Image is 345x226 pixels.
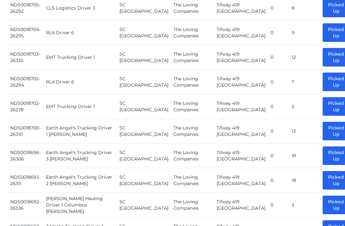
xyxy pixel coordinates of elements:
td: SC [GEOGRAPHIC_DATA] [117,119,171,144]
td: Tifway 419 [GEOGRAPHIC_DATA] [214,70,268,94]
td: EMT Trucking Driver 1 [43,45,117,70]
td: 0 [268,70,289,94]
td: 0 [268,45,289,70]
td: The Loving Companies [171,119,214,144]
td: The Loving Companies [171,20,214,45]
td: SC [GEOGRAPHIC_DATA] [117,94,171,119]
td: The Loving Companies [171,94,214,119]
td: Tifway 419 [GEOGRAPHIC_DATA] [214,168,268,193]
td: 12 [289,45,320,70]
td: The Loving Companies [171,144,214,168]
td: NDS0018702-26278 [8,94,43,119]
td: 0 [268,20,289,45]
td: RLX Driver 6 [43,70,117,94]
td: SC [GEOGRAPHIC_DATA] [117,168,171,193]
td: 9 [289,20,320,45]
td: 3 [289,193,320,217]
td: The Loving Companies [171,193,214,217]
td: SC [GEOGRAPHIC_DATA] [117,70,171,94]
td: RLX Driver 6 [43,20,117,45]
td: 0 [268,168,289,193]
td: 19 [289,144,320,168]
td: Tifway 419 [GEOGRAPHIC_DATA] [214,119,268,144]
td: NDS0018703-26335 [8,45,43,70]
td: Tifway 419 [GEOGRAPHIC_DATA] [214,193,268,217]
td: NDS0018702-26294 [8,70,43,94]
td: SC [GEOGRAPHIC_DATA] [117,45,171,70]
td: 13 [289,119,320,144]
td: SC [GEOGRAPHIC_DATA] [117,20,171,45]
td: The Loving Companies [171,168,214,193]
td: 5 [289,94,320,119]
td: EMT Trucking Driver 1 [43,94,117,119]
td: [PERSON_NAME] Hauling Driver 1 Columbus [PERSON_NAME] [43,193,117,217]
td: Tifway 419 [GEOGRAPHIC_DATA] [214,20,268,45]
td: NDS0018704-26295 [8,20,43,45]
td: Earth Angel's Trucking Driver 2 [PERSON_NAME] [43,168,117,193]
td: NDS0018700-26310 [8,119,43,144]
td: NDS0018693-26311 [8,168,43,193]
td: The Loving Companies [171,45,214,70]
td: SC [GEOGRAPHIC_DATA] [117,193,171,217]
td: 0 [268,144,289,168]
td: The Loving Companies [171,70,214,94]
td: 7 [289,70,320,94]
td: NDS0018692-26336 [8,193,43,217]
td: Earth Angel's Trucking Driver 1 [PERSON_NAME] [43,119,117,144]
td: Tifway 419 [GEOGRAPHIC_DATA] [214,144,268,168]
td: Tifway 419 [GEOGRAPHIC_DATA] [214,94,268,119]
td: NDS0018696-26306 [8,144,43,168]
td: 0 [268,119,289,144]
td: 0 [268,193,289,217]
td: Tifway 419 [GEOGRAPHIC_DATA] [214,45,268,70]
td: 0 [268,94,289,119]
td: SC [GEOGRAPHIC_DATA] [117,144,171,168]
td: Earth Angel's Trucking Driver 3 [PERSON_NAME] [43,144,117,168]
td: 18 [289,168,320,193]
